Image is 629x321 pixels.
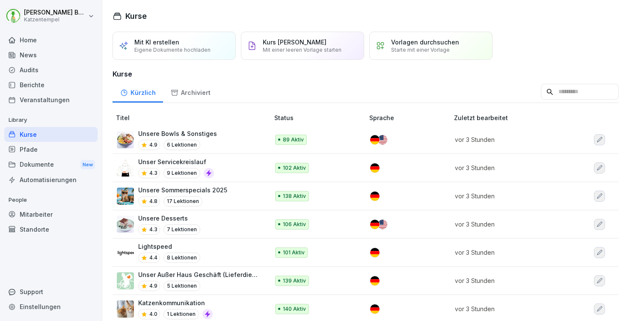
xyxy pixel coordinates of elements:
p: vor 3 Stunden [455,135,566,144]
p: 139 Aktiv [283,277,306,285]
p: Eigene Dokumente hochladen [134,47,211,53]
h1: Kurse [125,10,147,22]
p: 4.0 [149,310,157,318]
p: Katzenkommunikation [138,298,213,307]
img: ei04ryqe7fxjsz5spfhrf5na.png [117,131,134,148]
p: Status [274,113,366,122]
p: vor 3 Stunden [455,304,566,313]
p: 5 Lektionen [163,281,200,291]
p: Zuletzt bearbeitet [454,113,576,122]
h3: Kurse [113,69,619,79]
p: 6 Lektionen [163,140,200,150]
img: tq9m61t15lf2zt9mx622xkq2.png [117,188,134,205]
img: s5qnd9q1m875ulmi6z3g1v03.png [117,159,134,177]
p: 7 Lektionen [163,224,200,235]
img: slr3n71ht72n64tortf4spcx.png [117,300,134,318]
p: Sprache [369,113,451,122]
p: Titel [116,113,271,122]
p: 138 Aktiv [283,192,306,200]
img: uk78nzme8od8c10kt62qgexg.png [117,216,134,233]
a: Mitarbeiter [4,207,98,222]
p: 4.3 [149,226,157,233]
p: Unsere Sommerspecials 2025 [138,186,227,194]
p: Unsere Desserts [138,214,200,223]
p: 4.9 [149,282,157,290]
p: Vorlagen durchsuchen [391,38,459,46]
a: Kürzlich [113,81,163,103]
p: vor 3 Stunden [455,220,566,229]
img: de.svg [370,248,380,257]
img: de.svg [370,220,380,229]
img: us.svg [378,220,387,229]
p: 101 Aktiv [283,249,305,256]
p: [PERSON_NAME] Benedix [24,9,86,16]
p: vor 3 Stunden [455,163,566,172]
p: 140 Aktiv [283,305,306,313]
a: News [4,47,98,62]
p: 106 Aktiv [283,221,306,228]
img: de.svg [370,304,380,314]
img: ollo84c29xlvn4eb9oo12wqj.png [117,272,134,289]
p: 1 Lektionen [163,309,199,319]
p: 4.9 [149,141,157,149]
p: Starte mit einer Vorlage [391,47,450,53]
p: Katzentempel [24,17,86,23]
a: Kurse [4,127,98,142]
img: de.svg [370,163,380,173]
div: Support [4,284,98,299]
a: Pfade [4,142,98,157]
p: 17 Lektionen [163,196,202,206]
div: Dokumente [4,157,98,173]
a: Home [4,32,98,47]
p: Library [4,113,98,127]
p: 4.4 [149,254,157,262]
p: Unser Servicekreislauf [138,157,214,166]
p: vor 3 Stunden [455,191,566,200]
a: DokumenteNew [4,157,98,173]
img: us.svg [378,135,387,144]
p: vor 3 Stunden [455,248,566,257]
img: de.svg [370,191,380,201]
p: Lightspeed [138,242,200,251]
a: Audits [4,62,98,77]
a: Berichte [4,77,98,92]
p: 4.3 [149,169,157,177]
p: 89 Aktiv [283,136,304,144]
img: de.svg [370,276,380,286]
p: Unser Außer Haus Geschäft (Lieferdienste) [138,270,261,279]
img: k6y1pgdqkvl9m5hj1q85hl9v.png [117,244,134,261]
a: Automatisierungen [4,172,98,187]
a: Einstellungen [4,299,98,314]
p: 102 Aktiv [283,164,306,172]
p: 9 Lektionen [163,168,200,178]
p: 4.8 [149,197,157,205]
a: Standorte [4,222,98,237]
div: New [80,160,95,170]
p: Mit KI erstellen [134,38,179,46]
p: People [4,193,98,207]
a: Archiviert [163,81,218,103]
p: 8 Lektionen [163,253,200,263]
img: de.svg [370,135,380,144]
p: Mit einer leeren Vorlage starten [263,47,341,53]
p: Unsere Bowls & Sonstiges [138,129,217,138]
p: vor 3 Stunden [455,276,566,285]
p: Kurs [PERSON_NAME] [263,38,326,46]
a: Veranstaltungen [4,92,98,107]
